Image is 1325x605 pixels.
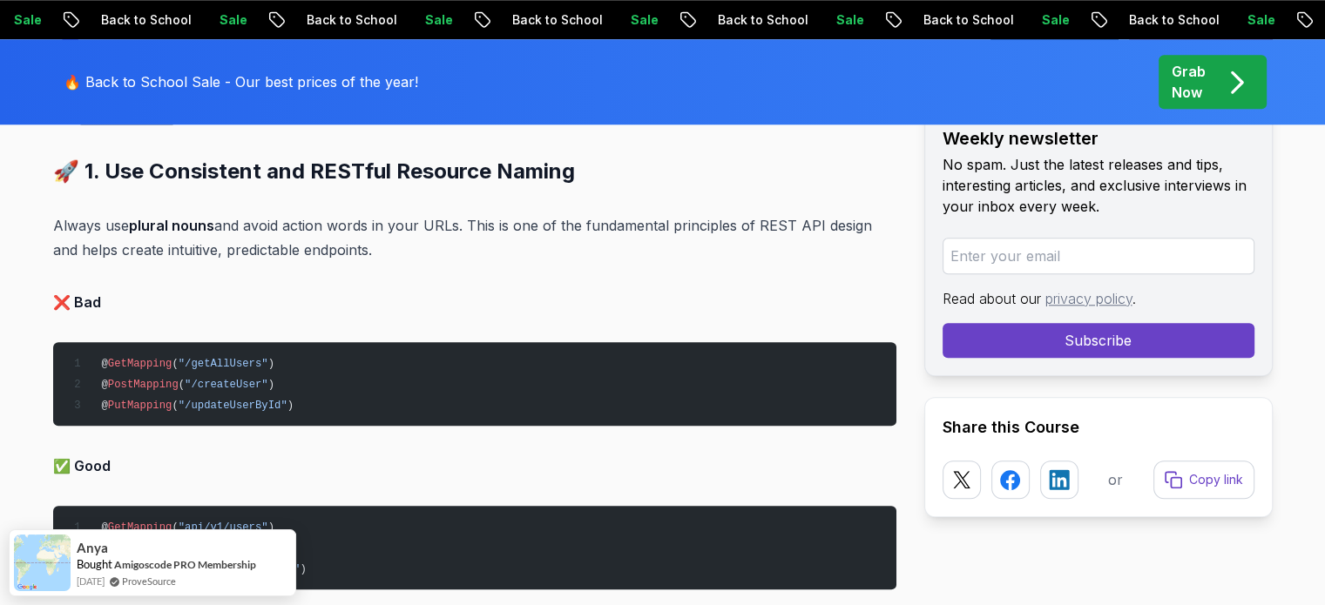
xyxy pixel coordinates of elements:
p: Always use and avoid action words in your URLs. This is one of the fundamental principles of REST... [53,213,896,262]
button: Copy link [1153,460,1254,499]
a: Amigoscode PRO Membership [114,558,256,571]
span: @ [101,400,107,412]
span: @ [101,379,107,391]
span: ( [172,521,178,534]
span: "/getAllUsers" [179,358,268,370]
span: "/updateUserById" [179,400,287,412]
p: Back to School [496,11,614,29]
strong: ✅ Good [53,457,111,474]
span: ) [268,521,274,534]
span: @ [101,358,107,370]
h2: Share this Course [943,415,1254,440]
span: "/createUser" [185,379,268,391]
p: Back to School [85,11,203,29]
p: Sale [203,11,259,29]
span: [DATE] [77,574,105,588]
h2: 🚀 1. Use Consistent and RESTful Resource Naming [53,158,896,185]
p: Sale [1025,11,1081,29]
span: GetMapping [108,358,172,370]
p: Back to School [1112,11,1231,29]
span: GetMapping [108,521,172,534]
strong: plural nouns [129,217,214,234]
p: Sale [409,11,464,29]
span: ( [172,358,178,370]
img: provesource social proof notification image [14,534,71,591]
span: "api/v1/users" [179,521,268,534]
p: or [1108,469,1123,490]
p: Sale [614,11,670,29]
span: ) [268,379,274,391]
span: @ [101,521,107,534]
p: Read about our . [943,288,1254,309]
a: privacy policy [1045,290,1132,307]
p: Copy link [1189,471,1243,488]
p: No spam. Just the latest releases and tips, interesting articles, and exclusive interviews in you... [943,154,1254,217]
span: Bought [77,557,112,571]
strong: ❌ Bad [53,293,101,311]
p: Sale [820,11,875,29]
span: ) [268,358,274,370]
p: 🔥 Back to School Sale - Our best prices of the year! [64,71,418,92]
p: Grab Now [1172,61,1206,103]
span: ( [172,400,178,412]
span: ( [179,379,185,391]
span: PostMapping [108,379,179,391]
a: ProveSource [122,574,176,588]
span: Anya [77,541,108,555]
p: Back to School [290,11,409,29]
span: ) [287,400,294,412]
p: Back to School [701,11,820,29]
h2: Weekly newsletter [943,126,1254,151]
p: Back to School [907,11,1025,29]
span: ) [300,563,306,575]
p: Sale [1231,11,1287,29]
span: PutMapping [108,400,172,412]
button: Subscribe [943,323,1254,358]
input: Enter your email [943,238,1254,274]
